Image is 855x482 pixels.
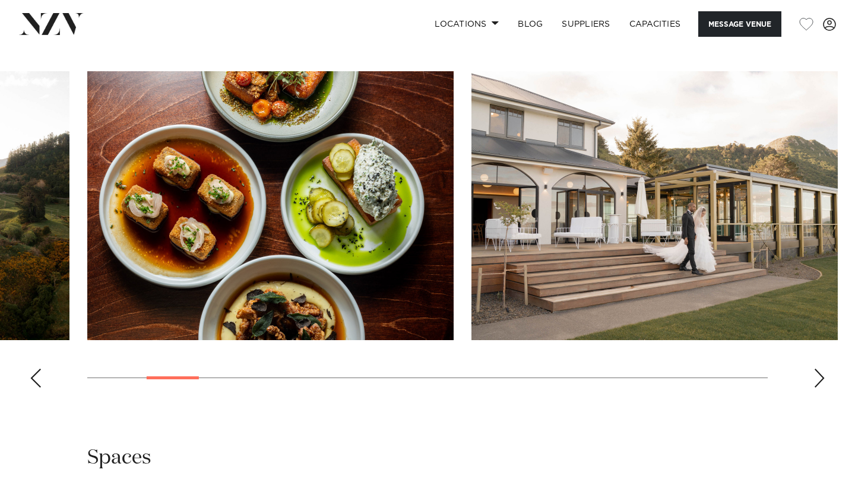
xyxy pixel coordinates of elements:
button: Message Venue [698,11,781,37]
a: BLOG [508,11,552,37]
a: Locations [425,11,508,37]
a: SUPPLIERS [552,11,619,37]
img: nzv-logo.png [19,13,84,34]
a: Capacities [620,11,691,37]
swiper-slide: 4 / 23 [471,71,838,340]
h2: Spaces [87,445,151,471]
swiper-slide: 3 / 23 [87,71,454,340]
